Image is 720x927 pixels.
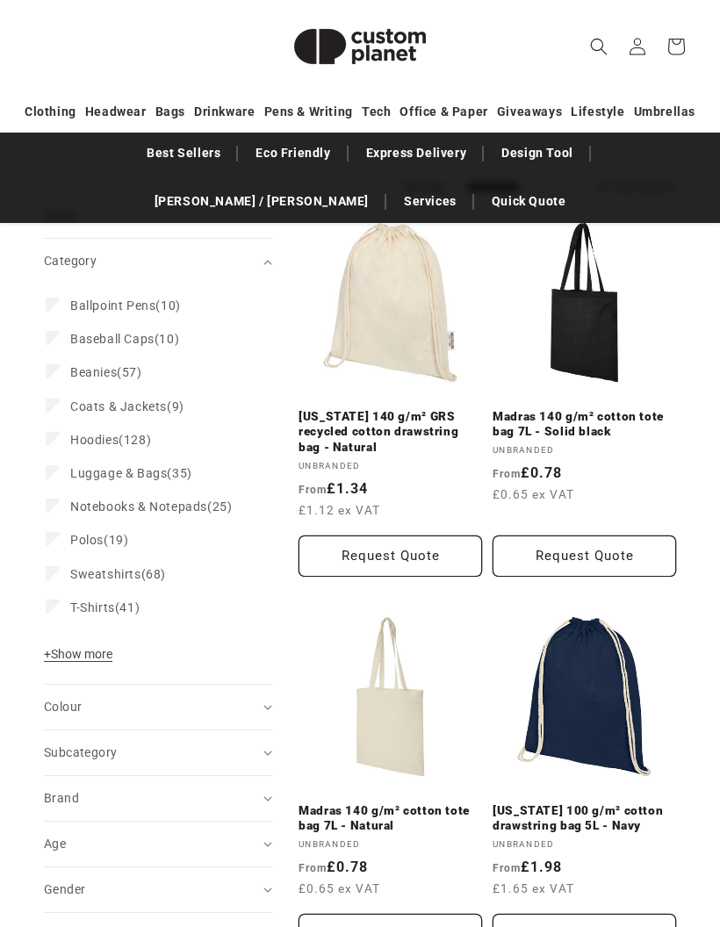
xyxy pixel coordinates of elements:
[299,409,482,456] a: [US_STATE] 140 g/m² GRS recycled cotton drawstring bag - Natural
[44,730,272,775] summary: Subcategory (0 selected)
[70,566,166,582] span: (68)
[44,647,51,661] span: +
[70,465,192,481] span: (35)
[70,331,179,347] span: (10)
[70,499,232,514] span: (25)
[85,97,147,127] a: Headwear
[493,409,676,440] a: Madras 140 g/m² cotton tote bag 7L - Solid black
[493,535,676,577] button: Request Quote
[70,298,155,313] span: Ballpoint Pens
[634,97,695,127] a: Umbrellas
[70,466,167,480] span: Luggage & Bags
[247,138,339,169] a: Eco Friendly
[70,600,140,615] span: (41)
[70,399,167,413] span: Coats & Jackets
[44,867,272,912] summary: Gender (0 selected)
[70,567,141,581] span: Sweatshirts
[395,186,465,217] a: Services
[70,432,151,448] span: (128)
[44,646,118,671] button: Show more
[70,332,155,346] span: Baseball Caps
[70,499,207,514] span: Notebooks & Notepads
[357,138,476,169] a: Express Delivery
[44,239,272,284] summary: Category (0 selected)
[299,803,482,834] a: Madras 140 g/m² cotton tote bag 7L - Natural
[44,685,272,729] summary: Colour (0 selected)
[580,27,618,66] summary: Search
[483,186,575,217] a: Quick Quote
[70,533,104,547] span: Polos
[44,776,272,821] summary: Brand (0 selected)
[146,186,378,217] a: [PERSON_NAME] / [PERSON_NAME]
[419,737,720,927] iframe: Chat Widget
[70,399,184,414] span: (9)
[44,791,79,805] span: Brand
[25,97,76,127] a: Clothing
[155,97,185,127] a: Bags
[44,700,82,714] span: Colour
[70,365,117,379] span: Beanies
[70,433,119,447] span: Hoodies
[44,254,97,268] span: Category
[70,532,128,548] span: (19)
[400,97,487,127] a: Office & Paper
[194,97,255,127] a: Drinkware
[44,882,85,896] span: Gender
[44,822,272,866] summary: Age (0 selected)
[70,298,181,313] span: (10)
[44,837,66,851] span: Age
[70,600,115,614] span: T-Shirts
[362,97,391,127] a: Tech
[138,138,229,169] a: Best Sellers
[70,364,142,380] span: (57)
[44,745,117,759] span: Subcategory
[493,138,582,169] a: Design Tool
[44,647,112,661] span: Show more
[497,97,562,127] a: Giveaways
[571,97,624,127] a: Lifestyle
[299,535,482,577] button: Request Quote
[272,7,448,86] img: Custom Planet
[264,97,353,127] a: Pens & Writing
